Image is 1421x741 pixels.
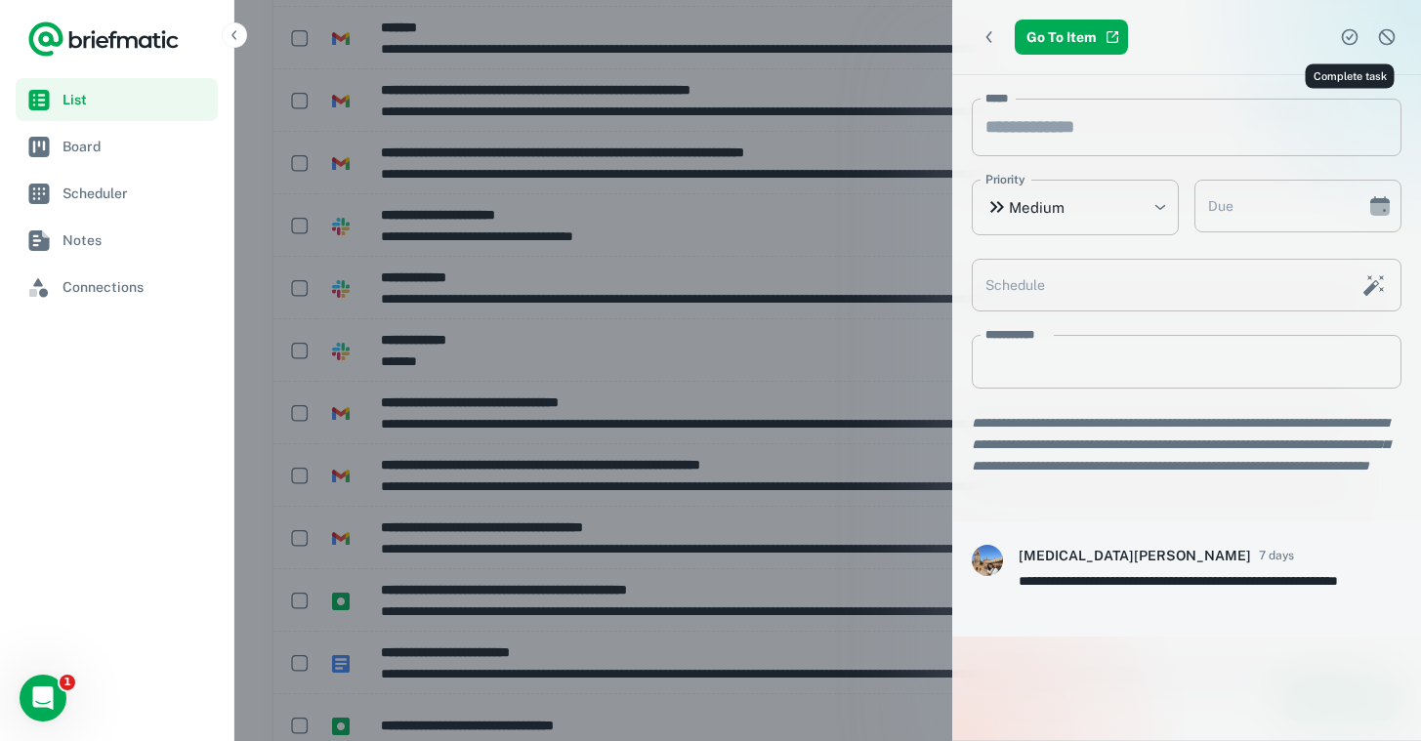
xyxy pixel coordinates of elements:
[63,136,210,157] span: Board
[1360,186,1400,226] button: Choose date
[1259,547,1294,564] span: 7 days
[16,125,218,168] a: Board
[1306,64,1395,89] div: Complete task
[20,675,66,721] iframe: Intercom live chat
[952,75,1421,740] div: scrollable content
[63,276,210,298] span: Connections
[1335,22,1364,52] button: Complete task
[972,180,1179,235] div: Medium
[1019,545,1251,566] h6: [MEDICAL_DATA][PERSON_NAME]
[1015,20,1128,55] a: Go To Item
[985,171,1025,188] label: Priority
[972,20,1007,55] button: Back
[63,229,210,251] span: Notes
[63,183,210,204] span: Scheduler
[16,78,218,121] a: List
[16,266,218,309] a: Connections
[1372,22,1401,52] button: Dismiss task
[1358,268,1391,302] button: Schedule this task with AI
[27,20,180,59] a: Logo
[60,675,75,690] span: 1
[16,172,218,215] a: Scheduler
[63,89,210,110] span: List
[972,545,1003,576] img: 5811280327671_c0e15622df038515e21e_72.png
[16,219,218,262] a: Notes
